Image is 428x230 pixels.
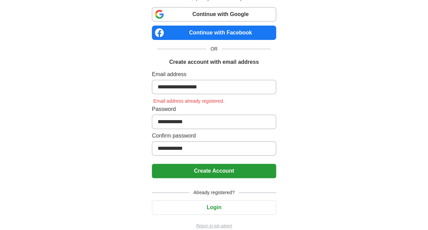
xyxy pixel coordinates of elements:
[189,189,239,196] span: Already registered?
[152,105,276,113] label: Password
[152,26,276,40] a: Continue with Facebook
[152,223,276,229] a: Return to job advert
[169,58,259,66] h1: Create account with email address
[152,98,226,104] span: Email address already registered.
[152,164,276,178] button: Create Account
[152,200,276,215] button: Login
[152,7,276,21] a: Continue with Google
[206,45,222,53] span: OR
[152,70,276,78] label: Email address
[152,132,276,140] label: Confirm password
[152,204,276,210] a: Login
